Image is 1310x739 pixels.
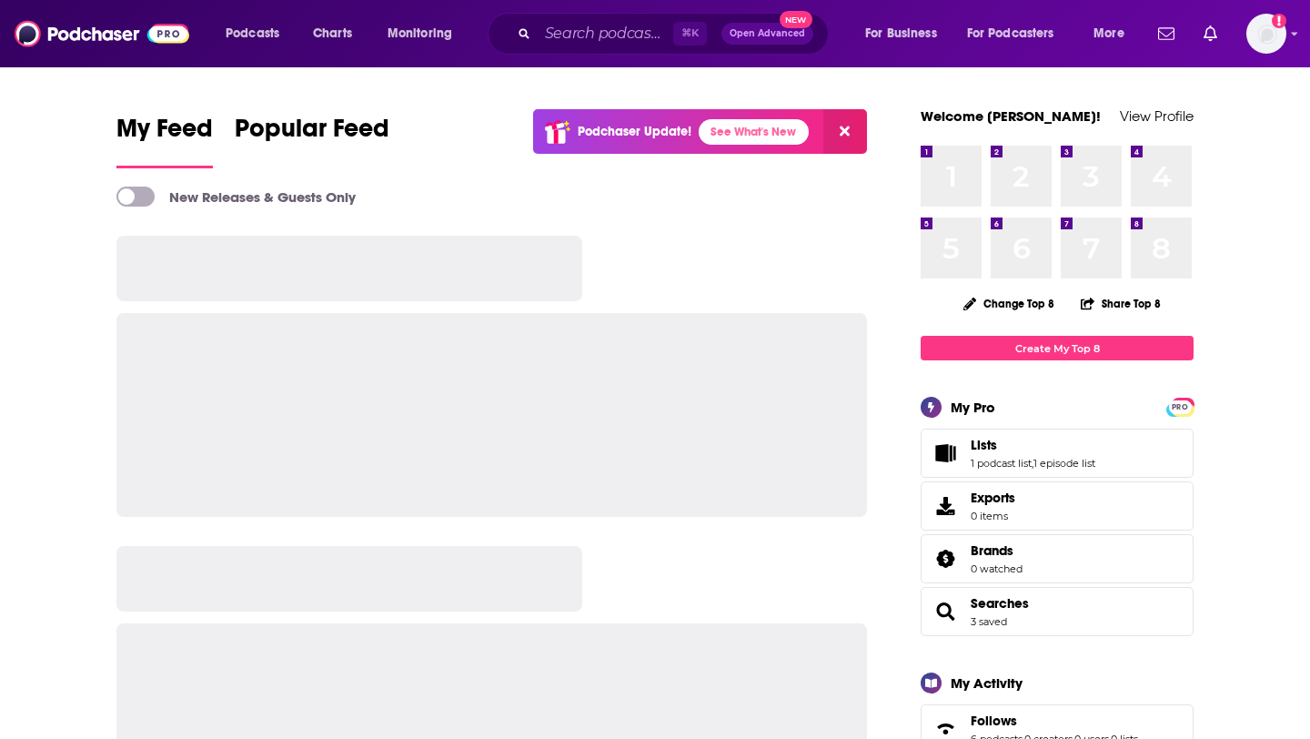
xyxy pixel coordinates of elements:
a: Show notifications dropdown [1196,18,1224,49]
a: Show notifications dropdown [1151,18,1182,49]
span: Popular Feed [235,113,389,155]
button: open menu [375,19,476,48]
span: Exports [927,493,963,519]
span: ⌘ K [673,22,707,46]
span: Lists [921,429,1194,478]
span: Open Advanced [730,29,805,38]
button: Change Top 8 [952,292,1065,315]
button: open menu [852,19,960,48]
span: Podcasts [226,21,279,46]
a: Brands [971,542,1023,559]
input: Search podcasts, credits, & more... [538,19,673,48]
span: New [780,11,812,28]
div: My Pro [951,399,995,416]
span: More [1093,21,1124,46]
img: User Profile [1246,14,1286,54]
a: Lists [971,437,1095,453]
span: 0 items [971,510,1015,522]
a: Searches [971,595,1029,612]
div: Search podcasts, credits, & more... [505,13,846,55]
span: , [1032,457,1033,470]
a: Welcome [PERSON_NAME]! [921,107,1101,125]
button: Open AdvancedNew [721,23,813,45]
span: Exports [971,490,1015,506]
span: Brands [921,534,1194,583]
span: Brands [971,542,1013,559]
a: 0 watched [971,562,1023,575]
span: My Feed [116,113,213,155]
a: New Releases & Guests Only [116,187,356,207]
button: Show profile menu [1246,14,1286,54]
span: Monitoring [388,21,452,46]
a: 1 episode list [1033,457,1095,470]
button: open menu [213,19,303,48]
p: Podchaser Update! [578,124,691,139]
span: Follows [971,713,1017,729]
a: PRO [1169,400,1191,413]
a: Create My Top 8 [921,336,1194,360]
span: Charts [313,21,352,46]
span: For Podcasters [967,21,1054,46]
span: Searches [921,587,1194,636]
a: My Feed [116,113,213,168]
span: For Business [865,21,937,46]
svg: Add a profile image [1272,14,1286,28]
a: Popular Feed [235,113,389,168]
a: Lists [927,440,963,466]
a: 1 podcast list [971,457,1032,470]
a: Charts [301,19,363,48]
button: open menu [955,19,1081,48]
a: 3 saved [971,615,1007,628]
a: Follows [971,713,1138,729]
a: View Profile [1120,107,1194,125]
a: Exports [921,481,1194,531]
img: Podchaser - Follow, Share and Rate Podcasts [15,16,189,51]
a: Brands [927,546,963,572]
span: PRO [1169,400,1191,414]
a: See What's New [699,119,809,145]
span: Lists [971,437,997,453]
a: Searches [927,599,963,624]
span: Logged in as mijal [1246,14,1286,54]
div: My Activity [951,674,1023,692]
button: open menu [1081,19,1147,48]
button: Share Top 8 [1080,286,1162,321]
